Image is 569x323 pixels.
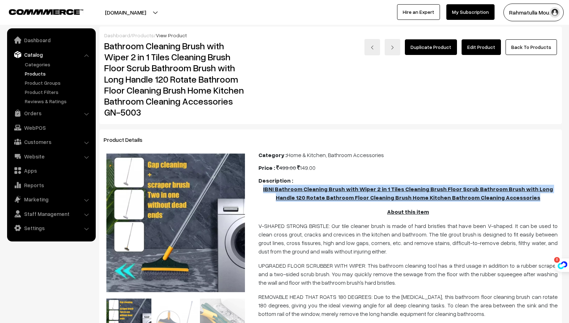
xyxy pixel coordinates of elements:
[405,39,457,55] a: Duplicate Product
[104,32,557,39] div: / /
[9,193,93,206] a: Marketing
[156,32,187,38] span: View Product
[9,48,93,61] a: Catalog
[23,61,93,68] a: Categories
[276,164,296,171] span: 499.00
[9,222,93,234] a: Settings
[503,4,564,21] button: Rahmatulla Mou…
[258,151,287,158] b: Category :
[23,79,93,87] a: Product Groups
[9,107,93,119] a: Orders
[9,121,93,134] a: WebPOS
[258,151,558,159] div: Home & Kitchen, Bathroom Accessories
[23,88,93,96] a: Product Filters
[258,163,558,172] div: 149.00
[397,4,440,20] a: Hire an Expert
[104,32,130,38] a: Dashboard
[9,164,93,177] a: Apps
[9,135,93,148] a: Customers
[23,98,93,105] a: Reviews & Ratings
[462,39,501,55] a: Edit Product
[106,154,245,292] img: 16920691749035WhatsApp-Image-2023-07-19-at-1501395.jpg
[446,4,495,20] a: My Subscription
[9,7,71,16] a: COMMMERCE
[132,32,154,38] a: Products
[9,150,93,163] a: Website
[258,222,558,256] p: V-SHAPED STRONG BRISTLE: Our tile cleaner brush is made of hard bristles that have been V-shaped....
[258,293,558,318] p: REMOVABLE HEAD THAT ROATS 180 DEGREES: Due to the [MEDICAL_DATA], this bathroom floor cleaning br...
[550,7,560,18] img: user
[23,70,93,77] a: Products
[370,45,374,50] img: left-arrow.png
[263,185,553,201] u: IBNI Bathroom Cleaning Brush with Wiper 2 in 1 Tiles Cleaning Brush Floor Scrub Bathroom Brush wi...
[258,261,558,287] p: UPGRADED FLOOR SCRUBBER WITH WIPER: This bathroom cleaning tool has a third usage in addition to ...
[390,45,395,50] img: right-arrow.png
[80,4,171,21] button: [DOMAIN_NAME]
[506,39,557,55] a: Back To Products
[9,34,93,46] a: Dashboard
[9,9,83,15] img: COMMMERCE
[9,179,93,191] a: Reports
[387,208,429,215] u: About this item
[9,207,93,220] a: Staff Management
[104,136,151,143] span: Product Details
[258,177,293,184] b: Description :
[104,40,248,118] h2: Bathroom Cleaning Brush with Wiper 2 in 1 Tiles Cleaning Brush Floor Scrub Bathroom Brush with Lo...
[258,164,275,171] b: Price :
